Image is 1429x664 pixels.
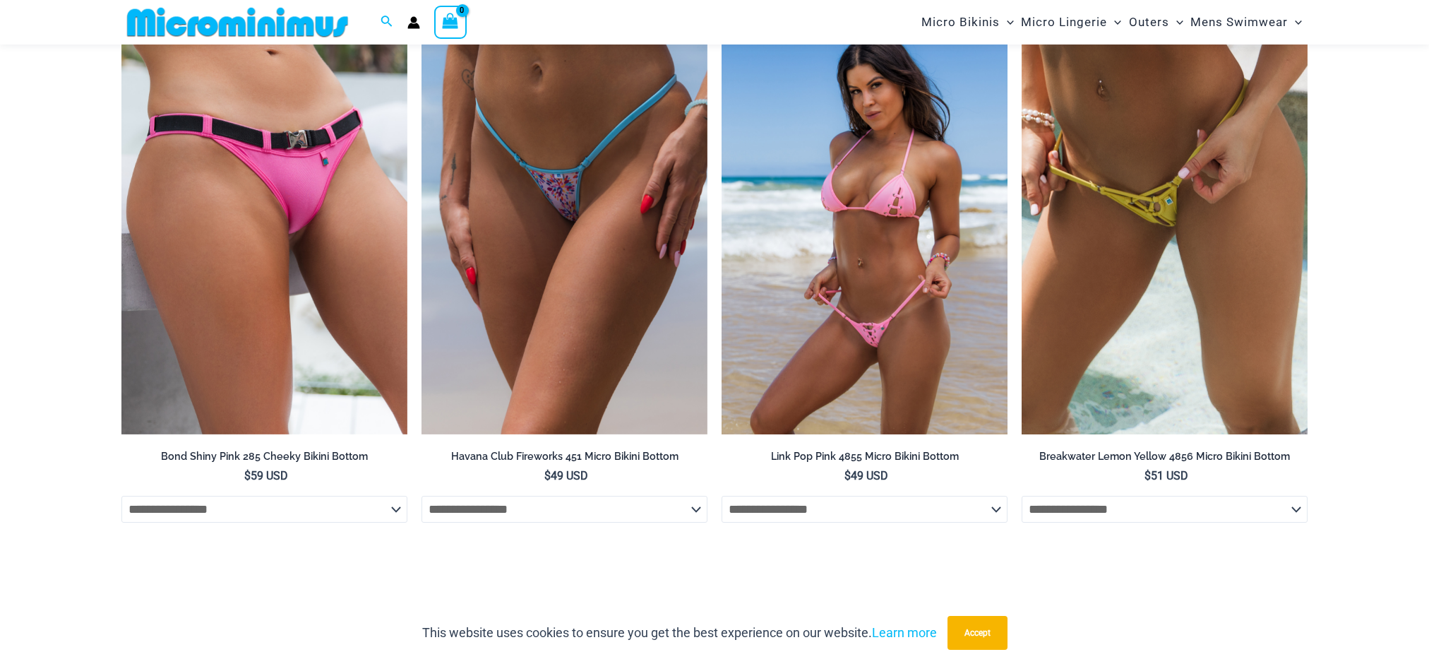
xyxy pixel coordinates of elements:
span: $ [1144,469,1151,482]
img: Breakwater Lemon Yellow4856 micro 01 [1022,6,1308,435]
button: Accept [947,616,1008,650]
bdi: 49 USD [544,469,588,482]
bdi: 49 USD [844,469,888,482]
img: Link Pop Pink 3070 Top 4855 Bottom 03 [722,6,1008,435]
a: Havana Club Fireworks 451 MicroHavana Club Fireworks 312 Tri Top 451 Thong 02Havana Club Firework... [421,6,707,435]
a: Search icon link [381,13,393,31]
a: Link Pop Pink 4855 Micro Bikini Bottom [722,450,1008,468]
span: Menu Toggle [1169,4,1183,40]
bdi: 51 USD [1144,469,1188,482]
a: Breakwater Lemon Yellow 4856 Micro Bikini Bottom [1022,450,1308,468]
img: MM SHOP LOGO FLAT [121,6,354,38]
span: Micro Bikinis [921,4,1000,40]
a: Learn more [872,625,937,640]
a: Breakwater Lemon Yellow4856 micro 01Breakwater Lemon Yellow 4856 micro 02Breakwater Lemon Yellow ... [1022,6,1308,435]
span: Menu Toggle [1000,4,1014,40]
span: Menu Toggle [1288,4,1302,40]
a: Micro BikinisMenu ToggleMenu Toggle [918,4,1017,40]
span: Menu Toggle [1107,4,1121,40]
a: Account icon link [407,16,420,29]
h2: Bond Shiny Pink 285 Cheeky Bikini Bottom [121,450,407,463]
span: $ [844,469,851,482]
h2: Havana Club Fireworks 451 Micro Bikini Bottom [421,450,707,463]
a: Bond Shiny Pink 285 Cheeky 02v22Bond Shiny Pink 285 Cheeky 031Bond Shiny Pink 285 Cheeky 031 [121,6,407,435]
h2: Link Pop Pink 4855 Micro Bikini Bottom [722,450,1008,463]
img: Havana Club Fireworks 451 Micro [421,6,707,435]
a: View Shopping Cart, empty [434,6,467,38]
span: Micro Lingerie [1021,4,1107,40]
span: Outers [1129,4,1169,40]
img: Bond Shiny Pink 285 Cheeky 02v22 [121,6,407,435]
a: Havana Club Fireworks 451 Micro Bikini Bottom [421,450,707,468]
h2: Breakwater Lemon Yellow 4856 Micro Bikini Bottom [1022,450,1308,463]
a: Micro LingerieMenu ToggleMenu Toggle [1017,4,1125,40]
span: Mens Swimwear [1190,4,1288,40]
bdi: 59 USD [244,469,288,482]
p: This website uses cookies to ensure you get the best experience on our website. [422,622,937,644]
a: Bond Shiny Pink 285 Cheeky Bikini Bottom [121,450,407,468]
a: Mens SwimwearMenu ToggleMenu Toggle [1187,4,1305,40]
a: OutersMenu ToggleMenu Toggle [1125,4,1187,40]
a: Link Pop Pink 4855 Bottom 01Link Pop Pink 3070 Top 4855 Bottom 03Link Pop Pink 3070 Top 4855 Bott... [722,6,1008,435]
span: $ [544,469,551,482]
span: $ [244,469,251,482]
nav: Site Navigation [916,2,1308,42]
